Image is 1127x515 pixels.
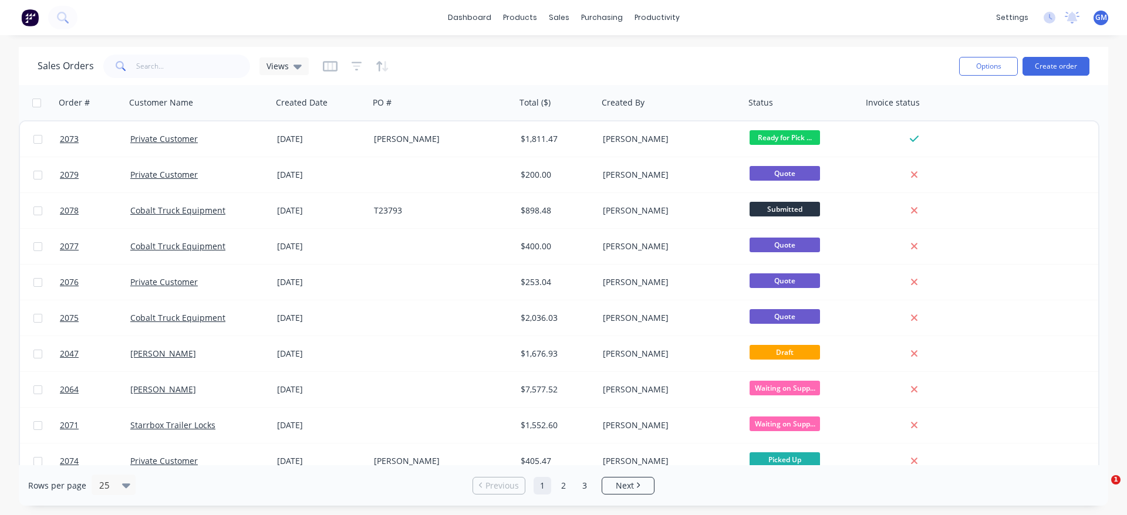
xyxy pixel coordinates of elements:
span: Quote [750,166,820,181]
a: dashboard [442,9,497,26]
div: [DATE] [277,348,365,360]
button: Create order [1023,57,1089,76]
div: [PERSON_NAME] [603,348,733,360]
span: 2074 [60,455,79,467]
div: [DATE] [277,384,365,395]
span: 2075 [60,312,79,324]
span: Picked Up [750,452,820,467]
div: [PERSON_NAME] [603,455,733,467]
div: [DATE] [277,276,365,288]
a: 2075 [60,300,130,336]
iframe: Intercom live chat [1087,475,1115,503]
div: [PERSON_NAME] [374,133,504,145]
div: Total ($) [519,97,551,109]
a: Private Customer [130,169,198,180]
span: 2047 [60,348,79,360]
div: $7,577.52 [521,384,590,395]
span: Waiting on Supp... [750,416,820,431]
div: Status [748,97,773,109]
div: [PERSON_NAME] [603,169,733,181]
div: settings [990,9,1034,26]
span: Draft [750,345,820,360]
span: Quote [750,273,820,288]
a: 2071 [60,408,130,443]
span: 2079 [60,169,79,181]
span: Submitted [750,202,820,216]
div: PO # [373,97,392,109]
a: Next page [602,480,654,492]
span: Previous [485,480,519,492]
div: [DATE] [277,455,365,467]
a: Page 3 [576,477,593,494]
h1: Sales Orders [38,60,94,72]
div: $253.04 [521,276,590,288]
span: 2071 [60,419,79,431]
a: Page 2 [555,477,572,494]
span: Quote [750,238,820,252]
div: Invoice status [866,97,920,109]
span: Waiting on Supp... [750,381,820,395]
a: Cobalt Truck Equipment [130,312,225,323]
span: 2077 [60,240,79,252]
button: Options [959,57,1018,76]
span: 2078 [60,205,79,216]
a: 2079 [60,157,130,192]
div: [PERSON_NAME] [603,276,733,288]
a: Private Customer [130,276,198,287]
div: products [497,9,543,26]
a: Page 1 is your current page [534,477,551,494]
div: $1,811.47 [521,133,590,145]
div: [DATE] [277,133,365,145]
span: Rows per page [28,480,86,492]
div: Created By [602,97,645,109]
div: $405.47 [521,455,590,467]
div: $898.48 [521,205,590,216]
a: Starrbox Trailer Locks [130,419,215,431]
div: [DATE] [277,312,365,324]
span: 2076 [60,276,79,288]
span: 1 [1111,475,1121,484]
a: 2077 [60,229,130,264]
span: Quote [750,309,820,324]
a: [PERSON_NAME] [130,384,196,395]
div: [DATE] [277,240,365,252]
div: [DATE] [277,169,365,181]
a: Cobalt Truck Equipment [130,205,225,216]
a: Private Customer [130,455,198,466]
ul: Pagination [468,477,659,494]
a: 2064 [60,372,130,407]
span: Next [616,480,634,492]
span: 2064 [60,384,79,395]
a: 2078 [60,193,130,228]
div: $1,552.60 [521,419,590,431]
div: Customer Name [129,97,193,109]
a: 2076 [60,265,130,300]
span: Views [266,60,289,72]
div: [PERSON_NAME] [603,312,733,324]
span: 2073 [60,133,79,145]
div: [PERSON_NAME] [603,133,733,145]
div: [PERSON_NAME] [603,240,733,252]
div: T23793 [374,205,504,216]
a: 2074 [60,443,130,479]
div: [DATE] [277,205,365,216]
a: [PERSON_NAME] [130,348,196,359]
div: [PERSON_NAME] [603,384,733,395]
span: Ready for Pick ... [750,130,820,145]
div: sales [543,9,575,26]
div: purchasing [575,9,629,26]
img: Factory [21,9,39,26]
a: 2047 [60,336,130,371]
div: $2,036.03 [521,312,590,324]
div: [PERSON_NAME] [603,419,733,431]
div: Order # [59,97,90,109]
a: Previous page [473,480,525,492]
div: [DATE] [277,419,365,431]
div: productivity [629,9,686,26]
a: 2073 [60,121,130,157]
div: [PERSON_NAME] [374,455,504,467]
div: $1,676.93 [521,348,590,360]
div: [PERSON_NAME] [603,205,733,216]
a: Private Customer [130,133,198,144]
a: Cobalt Truck Equipment [130,240,225,252]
